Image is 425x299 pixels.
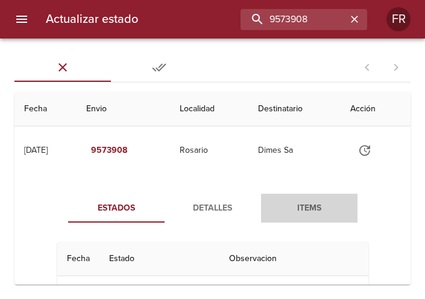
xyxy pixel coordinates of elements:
[91,143,127,158] em: 9573908
[14,92,77,126] th: Fecha
[57,242,99,276] th: Fecha
[75,201,157,216] span: Estados
[382,53,411,82] span: Pagina siguiente
[7,5,36,34] button: menu
[248,92,341,126] th: Destinatario
[24,145,48,155] div: [DATE]
[386,7,411,31] div: Abrir información de usuario
[172,201,254,216] span: Detalles
[341,92,411,126] th: Acción
[241,9,347,30] input: buscar
[170,92,248,126] th: Localidad
[170,126,248,174] td: Rosario
[99,242,219,276] th: Estado
[386,7,411,31] div: FR
[353,61,382,73] span: Pagina anterior
[268,201,350,216] span: Items
[68,194,357,223] div: Tabs detalle de guia
[219,242,368,276] th: Observacion
[77,92,171,126] th: Envio
[86,140,132,162] button: 9573908
[14,53,207,82] div: Tabs Envios
[350,144,379,155] span: Actualizar estado y agregar documentación
[46,10,138,29] h6: Actualizar estado
[248,126,341,174] td: Dimes Sa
